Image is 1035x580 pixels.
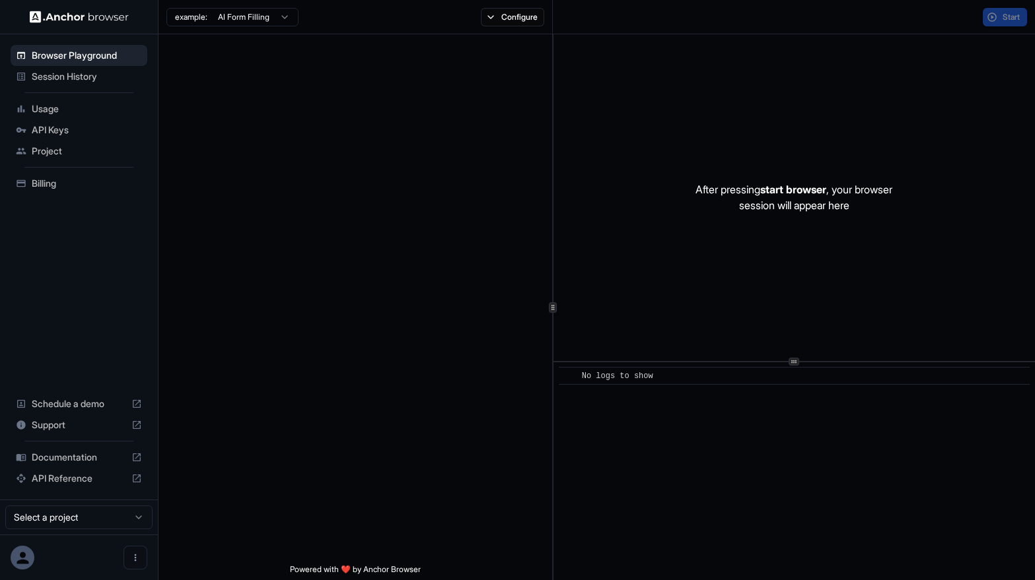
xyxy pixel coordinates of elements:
[582,371,653,381] span: No logs to show
[32,70,142,83] span: Session History
[11,66,147,87] div: Session History
[32,102,142,115] span: Usage
[32,49,142,62] span: Browser Playground
[565,370,572,383] span: ​
[11,119,147,141] div: API Keys
[11,45,147,66] div: Browser Playground
[11,393,147,414] div: Schedule a demo
[290,564,421,580] span: Powered with ❤️ by Anchor Browser
[11,447,147,468] div: Documentation
[32,177,142,190] span: Billing
[11,468,147,489] div: API Reference
[11,414,147,435] div: Support
[124,546,147,569] button: Open menu
[760,183,826,196] span: start browser
[481,8,545,26] button: Configure
[32,451,126,464] span: Documentation
[32,397,126,410] span: Schedule a demo
[11,141,147,162] div: Project
[175,12,207,22] span: example:
[32,472,126,485] span: API Reference
[32,418,126,432] span: Support
[11,98,147,119] div: Usage
[30,11,129,23] img: Anchor Logo
[32,123,142,137] span: API Keys
[32,145,142,158] span: Project
[696,181,892,213] p: After pressing , your browser session will appear here
[11,173,147,194] div: Billing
